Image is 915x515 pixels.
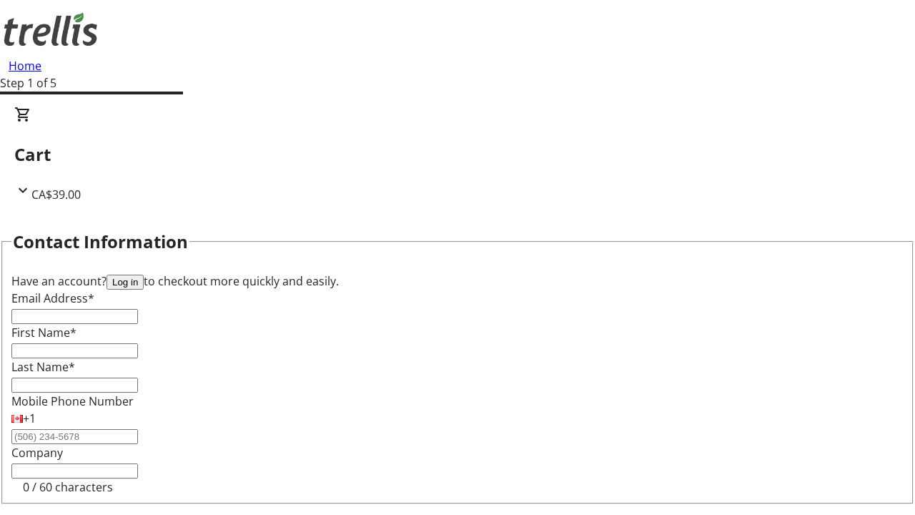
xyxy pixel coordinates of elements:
tr-character-limit: 0 / 60 characters [23,479,113,495]
button: Log in [107,275,144,290]
label: Mobile Phone Number [11,393,134,409]
label: First Name* [11,325,76,340]
input: (506) 234-5678 [11,429,138,444]
div: CartCA$39.00 [14,106,901,203]
h2: Cart [14,142,901,167]
label: Email Address* [11,290,94,306]
label: Last Name* [11,359,75,375]
span: CA$39.00 [31,187,81,202]
div: Have an account? to checkout more quickly and easily. [11,273,904,290]
h2: Contact Information [13,229,188,255]
label: Company [11,445,63,461]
